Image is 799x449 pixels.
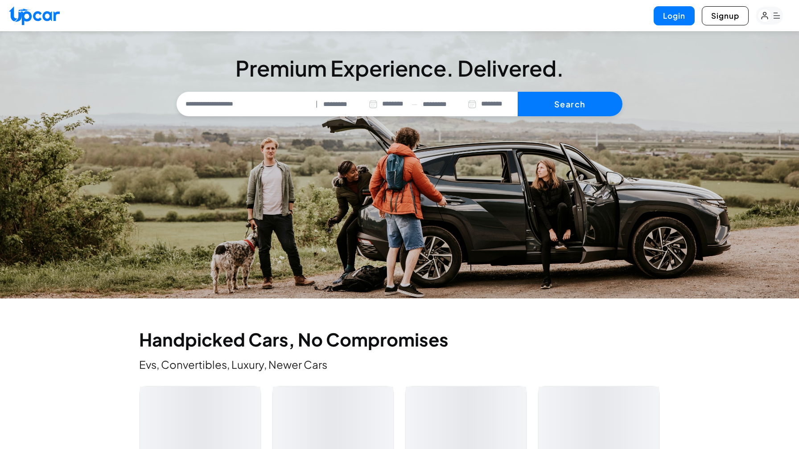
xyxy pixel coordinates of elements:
[518,92,622,117] button: Search
[412,99,417,109] span: —
[139,331,660,348] h2: Handpicked Cars, No Compromises
[177,55,622,81] h3: Premium Experience. Delivered.
[9,6,60,25] img: Upcar Logo
[139,357,660,371] p: Evs, Convertibles, Luxury, Newer Cars
[316,99,318,109] span: |
[654,6,695,25] button: Login
[702,6,749,25] button: Signup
